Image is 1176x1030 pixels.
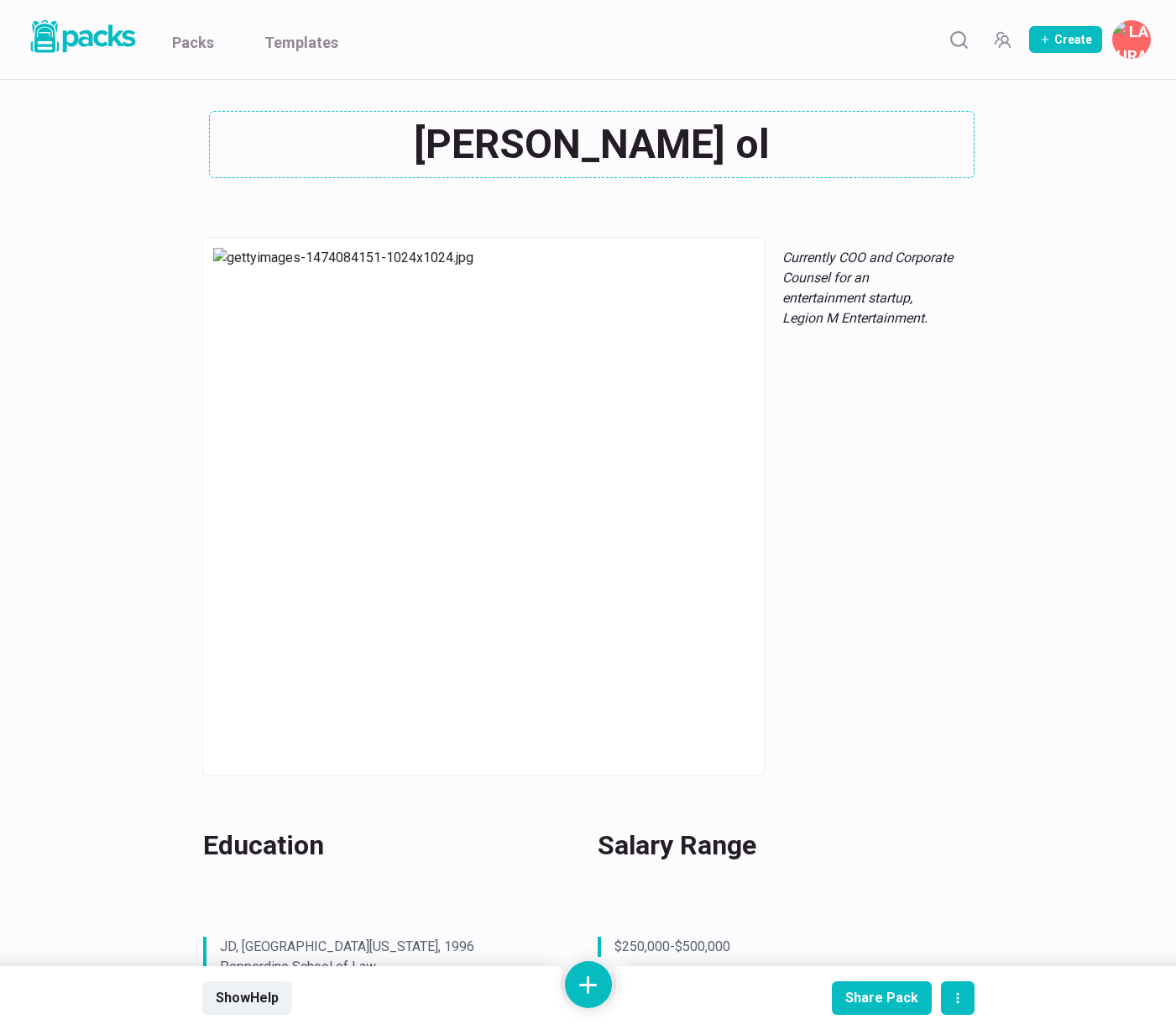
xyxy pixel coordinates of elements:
[203,825,559,865] h2: Education
[1112,20,1151,59] button: Laura Carter
[1029,26,1102,53] button: Create Pack
[25,17,139,56] img: Packs logo
[202,981,292,1015] button: ShowHelp
[942,23,975,56] button: Search
[598,825,954,865] h2: Salary Range
[614,937,940,957] p: $250,000-$500,000
[845,990,918,1006] div: Share Pack
[213,248,754,765] img: gettyimages-1474084151-1024x1024.jpg
[209,111,975,178] textarea: [PERSON_NAME] ol
[782,250,953,326] em: Currently COO and Corporate Counsel for an entertainment startup, Legion M Entertainment.
[220,937,546,1017] p: JD, [GEOGRAPHIC_DATA][US_STATE], 1996 Pepperdine School of Law Certificate: Mediation, Dispute Re...
[832,981,932,1015] button: Share Pack
[25,17,139,62] a: Packs logo
[941,981,975,1015] button: actions
[985,23,1019,56] button: Manage Team Invites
